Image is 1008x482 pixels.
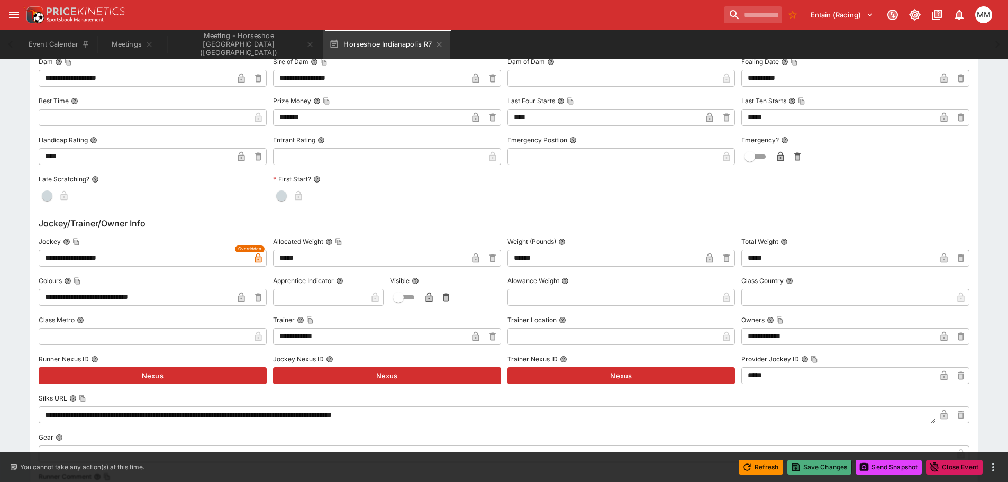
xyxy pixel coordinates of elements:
p: Emergency Position [507,135,567,144]
p: Entrant Rating [273,135,315,144]
button: Copy To Clipboard [320,58,328,66]
button: Nexus [273,367,501,384]
button: Prize MoneyCopy To Clipboard [313,97,321,105]
p: Allocated Weight [273,237,323,246]
button: Toggle light/dark mode [905,5,924,24]
button: Connected to PK [883,5,902,24]
button: Copy To Clipboard [72,238,80,245]
p: Weight (Pounds) [507,237,556,246]
button: TrainerCopy To Clipboard [297,316,304,324]
button: Trainer Nexus ID [560,356,567,363]
button: Allocated WeightCopy To Clipboard [325,238,333,245]
p: Trainer [273,315,295,324]
button: Best Time [71,97,78,105]
button: Notifications [950,5,969,24]
button: Copy To Clipboard [79,395,86,402]
button: Late Scratching? [92,176,99,183]
button: Copy To Clipboard [798,97,805,105]
p: Silks URL [39,394,67,403]
p: Dam of Dam [507,57,545,66]
div: Michela Marris [975,6,992,23]
button: Refresh [739,460,783,475]
button: JockeyCopy To Clipboard [63,238,70,245]
p: Last Ten Starts [741,96,786,105]
button: Event Calendar [22,30,96,59]
button: Class Metro [77,316,84,324]
button: Copy To Clipboard [811,356,818,363]
p: Prize Money [273,96,311,105]
button: Alowance Weight [561,277,569,285]
button: Close Event [926,460,983,475]
button: Emergency Position [569,137,577,144]
button: No Bookmarks [784,6,801,23]
p: Late Scratching? [39,175,89,184]
button: Copy To Clipboard [335,238,342,245]
p: Sire of Dam [273,57,308,66]
button: Copy To Clipboard [306,316,314,324]
button: Sire of DamCopy To Clipboard [311,58,318,66]
p: Owners [741,315,765,324]
button: Nexus [507,367,735,384]
p: Runner Nexus ID [39,354,89,363]
button: OwnersCopy To Clipboard [767,316,774,324]
img: PriceKinetics [47,7,125,15]
button: Horseshoe Indianapolis R7 [323,30,450,59]
p: Class Country [741,276,784,285]
p: First Start? [273,175,311,184]
button: Last Four StartsCopy To Clipboard [557,97,565,105]
p: Gear [39,433,53,442]
button: Last Ten StartsCopy To Clipboard [788,97,796,105]
p: You cannot take any action(s) at this time. [20,462,144,472]
button: Visible [412,277,419,285]
button: open drawer [4,5,23,24]
button: Jockey Nexus ID [326,356,333,363]
p: Visible [390,276,410,285]
p: Trainer Nexus ID [507,354,558,363]
p: Best Time [39,96,69,105]
p: Emergency? [741,135,779,144]
img: Sportsbook Management [47,17,104,22]
p: Provider Jockey ID [741,354,799,363]
button: Copy To Clipboard [323,97,330,105]
p: Last Four Starts [507,96,555,105]
button: Provider Jockey IDCopy To Clipboard [801,356,809,363]
p: Colours [39,276,62,285]
button: Total Weight [780,238,788,245]
button: Class Country [786,277,793,285]
button: Copy To Clipboard [65,58,72,66]
p: Total Weight [741,237,778,246]
p: Trainer Location [507,315,557,324]
p: Dam [39,57,53,66]
p: Alowance Weight [507,276,559,285]
p: Handicap Rating [39,135,88,144]
p: Apprentice Indicator [273,276,334,285]
h6: Jockey/Trainer/Owner Info [39,217,969,230]
button: Select Tenant [804,6,880,23]
input: search [724,6,782,23]
button: Copy To Clipboard [567,97,574,105]
button: Documentation [928,5,947,24]
button: Dam of Dam [547,58,555,66]
img: PriceKinetics Logo [23,4,44,25]
button: Meetings [98,30,166,59]
button: more [987,461,1000,474]
button: Apprentice Indicator [336,277,343,285]
button: Nexus [39,367,267,384]
p: Class Metro [39,315,75,324]
button: First Start? [313,176,321,183]
button: ColoursCopy To Clipboard [64,277,71,285]
span: Overridden [238,245,261,252]
button: Emergency? [781,137,788,144]
button: Runner Nexus ID [91,356,98,363]
button: Copy To Clipboard [776,316,784,324]
button: DamCopy To Clipboard [55,58,62,66]
button: Michela Marris [972,3,995,26]
button: Weight (Pounds) [558,238,566,245]
button: Send Snapshot [856,460,922,475]
button: Entrant Rating [317,137,325,144]
button: Trainer Location [559,316,566,324]
button: Copy To Clipboard [791,58,798,66]
button: Copy To Clipboard [74,277,81,285]
p: Jockey Nexus ID [273,354,324,363]
button: Gear [56,434,63,441]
